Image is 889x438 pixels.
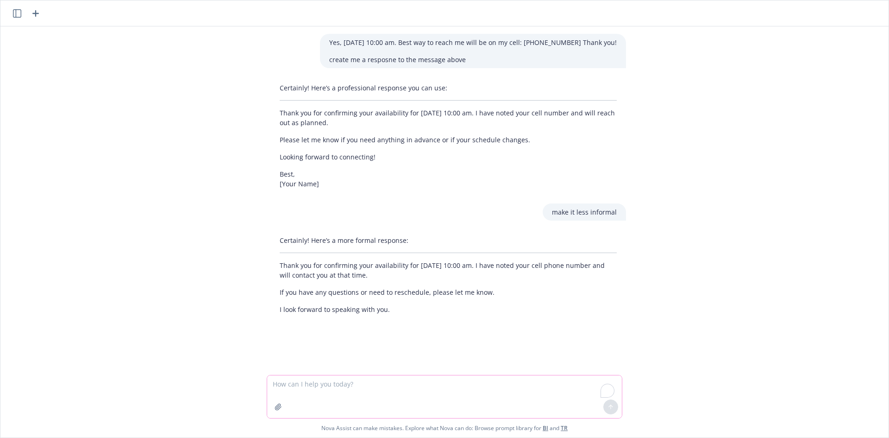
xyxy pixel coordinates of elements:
p: Certainly! Here’s a more formal response: [280,235,617,245]
a: TR [561,424,568,432]
p: Best, [Your Name] [280,169,617,189]
p: Certainly! Here’s a professional response you can use: [280,83,617,93]
span: Nova Assist can make mistakes. Explore what Nova can do: Browse prompt library for and [321,419,568,438]
p: create me a resposne to the message above [329,55,617,64]
p: Please let me know if you need anything in advance or if your schedule changes. [280,135,617,145]
p: I look forward to speaking with you. [280,305,617,314]
p: Looking forward to connecting! [280,152,617,162]
textarea: To enrich screen reader interactions, please activate Accessibility in Grammarly extension settings [267,375,622,418]
p: If you have any questions or need to reschedule, please let me know. [280,287,617,297]
a: BI [543,424,548,432]
p: make it less informal [552,207,617,217]
p: Thank you for confirming your availability for [DATE] 10:00 am. I have noted your cell phone numb... [280,260,617,280]
p: Thank you for confirming your availability for [DATE] 10:00 am. I have noted your cell number and... [280,108,617,127]
p: Yes, [DATE] 10:00 am. Best way to reach me will be on my cell: [PHONE_NUMBER] Thank you! [329,38,617,47]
